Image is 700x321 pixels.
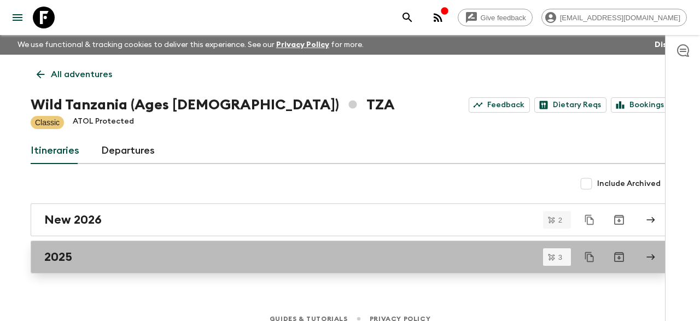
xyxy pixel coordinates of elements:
h2: New 2026 [44,213,102,227]
p: ATOL Protected [73,116,134,129]
p: Classic [35,117,60,128]
a: Bookings [611,97,669,113]
span: 2 [552,217,569,224]
span: Include Archived [597,178,661,189]
button: Duplicate [580,210,599,230]
a: Itineraries [31,138,79,164]
a: All adventures [31,63,118,85]
a: Privacy Policy [276,41,329,49]
button: Duplicate [580,247,599,267]
button: menu [7,7,28,28]
h2: 2025 [44,250,72,264]
a: Departures [101,138,155,164]
button: Archive [608,246,630,268]
p: All adventures [51,68,112,81]
button: search adventures [396,7,418,28]
button: Archive [608,209,630,231]
div: [EMAIL_ADDRESS][DOMAIN_NAME] [541,9,687,26]
span: Give feedback [475,14,532,22]
h1: Wild Tanzania (Ages [DEMOGRAPHIC_DATA]) TZA [31,94,395,116]
span: 3 [552,254,569,261]
a: New 2026 [31,203,669,236]
a: Dietary Reqs [534,97,606,113]
a: Give feedback [458,9,533,26]
span: [EMAIL_ADDRESS][DOMAIN_NAME] [554,14,686,22]
button: Dismiss [652,37,687,52]
a: 2025 [31,241,669,273]
p: We use functional & tracking cookies to deliver this experience. See our for more. [13,35,368,55]
a: Feedback [469,97,530,113]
